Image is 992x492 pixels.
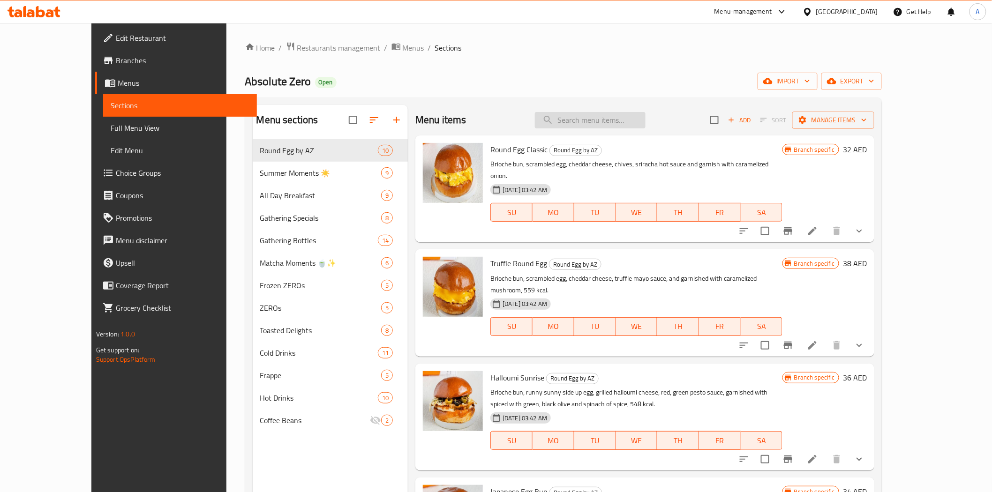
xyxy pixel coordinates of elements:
[423,257,483,317] img: Truffle Round Egg
[315,77,337,88] div: Open
[381,302,393,313] div: items
[245,42,275,53] a: Home
[95,274,257,297] a: Coverage Report
[382,326,392,335] span: 8
[741,431,782,450] button: SA
[843,371,867,384] h6: 36 AED
[116,55,249,66] span: Branches
[578,206,612,219] span: TU
[378,236,392,245] span: 14
[549,259,601,270] div: Round Egg by AZ
[253,135,408,435] nav: Menu sections
[699,203,741,222] button: FR
[790,373,839,382] span: Branch specific
[260,325,382,336] div: Toasted Delights
[253,252,408,274] div: Matcha Moments 🍵✨6
[490,317,533,336] button: SU
[253,207,408,229] div: Gathering Specials8
[535,112,646,128] input: search
[253,297,408,319] div: ZEROs5
[116,167,249,179] span: Choice Groups
[378,145,393,156] div: items
[807,340,818,351] a: Edit menu item
[253,387,408,409] div: Hot Drinks10
[533,317,574,336] button: MO
[777,220,799,242] button: Branch-specific-item
[620,434,654,447] span: WE
[95,229,257,252] a: Menu disclaimer
[343,110,363,130] span: Select all sections
[116,302,249,313] span: Grocery Checklist
[253,184,408,207] div: All Day Breakfast9
[260,302,382,313] div: ZEROs
[807,225,818,237] a: Edit menu item
[807,454,818,465] a: Edit menu item
[253,229,408,252] div: Gathering Bottles14
[490,371,544,385] span: Halloumi Sunrise
[253,162,408,184] div: Summer Moments ☀️9
[378,394,392,403] span: 10
[727,115,752,126] span: Add
[378,392,393,403] div: items
[95,207,257,229] a: Promotions
[260,145,378,156] div: Round Egg by AZ
[976,7,980,17] span: A
[744,434,779,447] span: SA
[848,448,871,470] button: show more
[363,109,385,131] span: Sort sections
[103,117,257,139] a: Full Menu View
[103,94,257,117] a: Sections
[260,257,382,268] div: Matcha Moments 🍵✨
[733,448,755,470] button: sort-choices
[741,203,782,222] button: SA
[253,364,408,387] div: Frappe5
[703,434,737,447] span: FR
[620,320,654,333] span: WE
[758,73,818,90] button: import
[826,448,848,470] button: delete
[854,454,865,465] svg: Show Choices
[549,145,602,156] div: Round Egg by AZ
[245,71,311,92] span: Absolute Zero
[260,415,370,426] div: Coffee Beans
[821,73,882,90] button: export
[790,259,839,268] span: Branch specific
[854,340,865,351] svg: Show Choices
[382,191,392,200] span: 9
[657,203,699,222] button: TH
[754,113,792,127] span: Select section first
[116,280,249,291] span: Coverage Report
[116,257,249,268] span: Upsell
[260,167,382,179] span: Summer Moments ☀️
[381,212,393,224] div: items
[699,317,741,336] button: FR
[816,7,878,17] div: [GEOGRAPHIC_DATA]
[260,212,382,224] div: Gathering Specials
[253,139,408,162] div: Round Egg by AZ10
[829,75,874,87] span: export
[574,203,616,222] button: TU
[705,110,724,130] span: Select section
[382,281,392,290] span: 5
[370,415,381,426] svg: Inactive section
[415,113,466,127] h2: Menu items
[536,320,571,333] span: MO
[495,206,529,219] span: SU
[495,320,529,333] span: SU
[245,42,882,54] nav: breadcrumb
[578,434,612,447] span: TU
[95,27,257,49] a: Edit Restaurant
[382,304,392,313] span: 5
[381,167,393,179] div: items
[826,220,848,242] button: delete
[848,220,871,242] button: show more
[843,257,867,270] h6: 38 AED
[800,114,867,126] span: Manage items
[260,280,382,291] div: Frozen ZEROs
[620,206,654,219] span: WE
[765,75,810,87] span: import
[546,373,599,384] div: Round Egg by AZ
[755,221,775,241] span: Select to update
[116,32,249,44] span: Edit Restaurant
[382,169,392,178] span: 9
